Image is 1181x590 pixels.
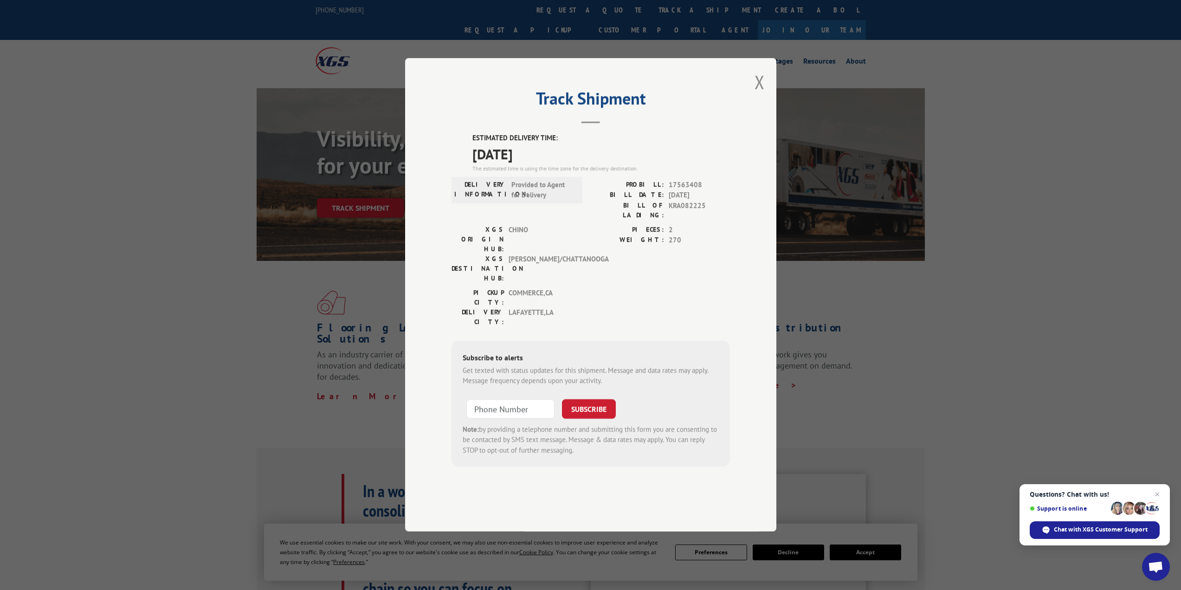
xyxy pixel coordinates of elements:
[472,143,730,164] span: [DATE]
[509,288,571,307] span: COMMERCE , CA
[1030,521,1160,539] span: Chat with XGS Customer Support
[591,225,664,235] label: PIECES:
[591,180,664,190] label: PROBILL:
[509,307,571,327] span: LAFAYETTE , LA
[591,235,664,246] label: WEIGHT:
[511,180,574,201] span: Provided to Agent for Delivery
[1054,525,1148,534] span: Chat with XGS Customer Support
[463,352,719,365] div: Subscribe to alerts
[452,254,504,283] label: XGS DESTINATION HUB:
[669,235,730,246] span: 270
[669,201,730,220] span: KRA082225
[669,190,730,201] span: [DATE]
[669,225,730,235] span: 2
[1030,491,1160,498] span: Questions? Chat with us!
[755,70,765,94] button: Close modal
[591,190,664,201] label: BILL DATE:
[562,399,616,419] button: SUBSCRIBE
[466,399,555,419] input: Phone Number
[509,225,571,254] span: CHINO
[452,288,504,307] label: PICKUP CITY:
[463,425,479,434] strong: Note:
[463,365,719,386] div: Get texted with status updates for this shipment. Message and data rates may apply. Message frequ...
[1142,553,1170,581] a: Open chat
[452,92,730,110] h2: Track Shipment
[472,133,730,144] label: ESTIMATED DELIVERY TIME:
[452,307,504,327] label: DELIVERY CITY:
[472,164,730,173] div: The estimated time is using the time zone for the delivery destination.
[591,201,664,220] label: BILL OF LADING:
[454,180,507,201] label: DELIVERY INFORMATION:
[1030,505,1108,512] span: Support is online
[509,254,571,283] span: [PERSON_NAME]/CHATTANOOGA
[669,180,730,190] span: 17563408
[452,225,504,254] label: XGS ORIGIN HUB:
[463,424,719,456] div: by providing a telephone number and submitting this form you are consenting to be contacted by SM...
